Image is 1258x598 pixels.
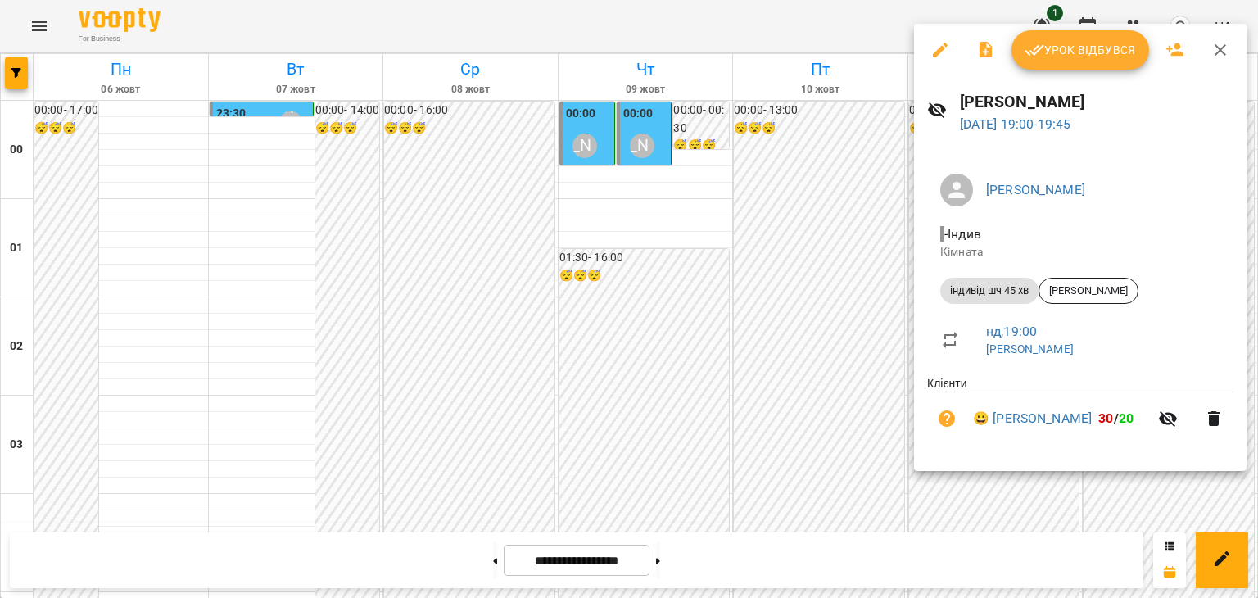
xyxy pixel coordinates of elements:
button: Візит ще не сплачено. Додати оплату? [927,399,966,438]
h6: [PERSON_NAME] [960,89,1233,115]
b: / [1098,410,1134,426]
div: [PERSON_NAME] [1039,278,1138,304]
p: Кімната [940,244,1220,260]
span: 30 [1098,410,1113,426]
span: - Індив [940,226,984,242]
a: [PERSON_NAME] [986,342,1074,356]
span: індивід шч 45 хв [940,283,1039,298]
span: 20 [1119,410,1134,426]
a: [DATE] 19:00-19:45 [960,116,1071,132]
span: [PERSON_NAME] [1039,283,1138,298]
a: нд , 19:00 [986,324,1037,339]
button: Урок відбувся [1011,30,1149,70]
a: [PERSON_NAME] [986,182,1085,197]
a: 😀 [PERSON_NAME] [973,409,1092,428]
ul: Клієнти [927,375,1233,451]
span: Урок відбувся [1025,40,1136,60]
